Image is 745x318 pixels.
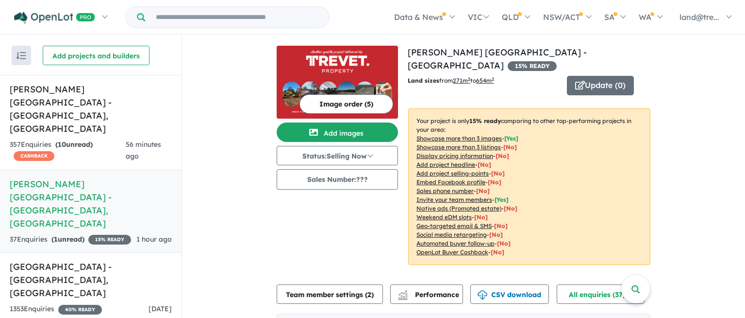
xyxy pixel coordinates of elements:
div: 1353 Enquir ies [10,303,102,315]
button: Add projects and builders [43,46,149,65]
b: Land sizes [408,77,439,84]
p: from [408,76,560,86]
span: 15 % READY [508,61,557,71]
span: [ No ] [503,143,517,151]
div: 37 Enquir ies [10,234,131,246]
u: Automated buyer follow-up [416,240,495,247]
u: OpenLot Buyer Cashback [416,248,488,256]
span: [ No ] [476,187,490,194]
img: sort.svg [17,52,26,59]
sup: 2 [468,76,470,82]
u: Invite your team members [416,196,492,203]
span: [ No ] [491,170,505,177]
span: [No] [497,240,511,247]
span: [No] [504,205,517,212]
strong: ( unread) [55,140,93,149]
u: 654 m [476,77,494,84]
span: 1 [54,235,58,244]
p: Your project is only comparing to other top-performing projects in your area: - - - - - - - - - -... [408,108,650,265]
span: [No] [491,248,504,256]
a: [PERSON_NAME] [GEOGRAPHIC_DATA] - [GEOGRAPHIC_DATA] [408,47,587,71]
button: Sales Number:??? [277,169,398,190]
img: bar-chart.svg [398,293,408,300]
span: land@tre... [679,12,719,22]
span: 10 [58,140,66,149]
b: 15 % ready [469,117,501,124]
button: CSV download [470,284,549,304]
h5: [GEOGRAPHIC_DATA] - [GEOGRAPHIC_DATA] , [GEOGRAPHIC_DATA] [10,260,172,300]
u: 271 m [453,77,470,84]
span: [No] [494,222,508,230]
button: Performance [390,284,463,304]
u: Geo-targeted email & SMS [416,222,492,230]
strong: ( unread) [51,235,84,244]
span: [ No ] [488,178,501,186]
span: [ Yes ] [504,135,518,142]
span: [No] [474,213,488,221]
button: Image order (5) [299,94,393,114]
u: Weekend eDM slots [416,213,472,221]
u: Add project selling-points [416,170,489,177]
sup: 2 [492,76,494,82]
h5: [PERSON_NAME] [GEOGRAPHIC_DATA] - [GEOGRAPHIC_DATA] , [GEOGRAPHIC_DATA] [10,177,172,230]
u: Showcase more than 3 images [416,135,502,142]
button: Status:Selling Now [277,146,398,165]
button: Update (0) [567,76,634,95]
span: to [470,77,494,84]
u: Social media retargeting [416,231,487,238]
span: 40 % READY [58,305,102,315]
img: line-chart.svg [398,290,407,296]
button: All enquiries (37) [557,284,645,304]
span: 56 minutes ago [126,140,161,160]
button: Team member settings (2) [277,284,383,304]
img: download icon [478,290,487,300]
span: 2 [367,290,371,299]
u: Sales phone number [416,187,474,194]
button: Add images [277,123,398,142]
span: [ No ] [496,152,509,159]
span: [DATE] [149,304,172,313]
span: [No] [489,231,503,238]
u: Add project headline [416,161,475,168]
u: Display pricing information [416,152,493,159]
span: [ Yes ] [495,196,509,203]
span: CASHBACK [14,151,54,161]
u: Native ads (Promoted estate) [416,205,501,212]
u: Showcase more than 3 listings [416,143,501,151]
span: [ No ] [478,161,491,168]
img: Meadows Northwest Estate - Vineyard [277,46,398,119]
input: Try estate name, suburb, builder or developer [147,7,327,28]
img: Openlot PRO Logo White [14,12,95,24]
h5: [PERSON_NAME][GEOGRAPHIC_DATA] - [GEOGRAPHIC_DATA] , [GEOGRAPHIC_DATA] [10,83,172,135]
span: 15 % READY [88,235,131,245]
span: 1 hour ago [136,235,172,244]
u: Embed Facebook profile [416,178,485,186]
div: 357 Enquir ies [10,139,126,162]
span: Performance [399,290,459,299]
